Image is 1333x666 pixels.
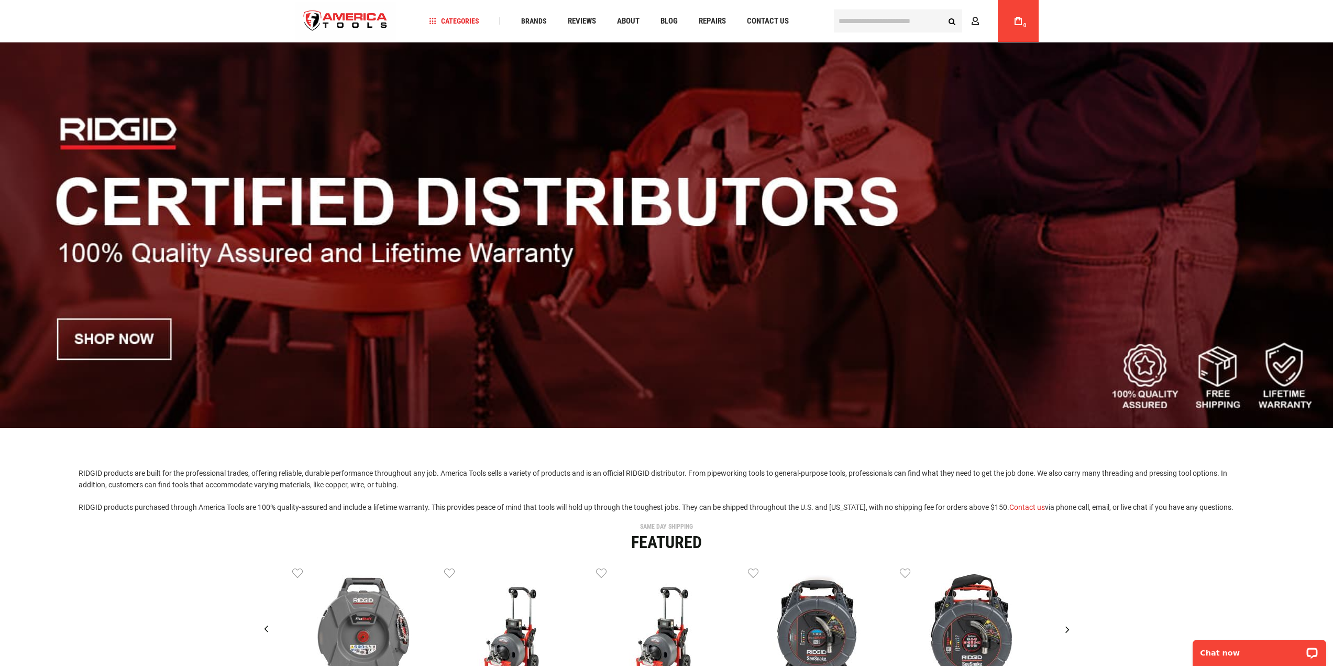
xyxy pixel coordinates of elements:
div: Next slide [1054,616,1081,642]
span: Brands [521,17,547,25]
iframe: LiveChat chat widget [1186,633,1333,666]
img: America Tools [295,2,396,41]
span: Categories [429,17,479,25]
a: Blog [656,14,682,28]
span: 0 [1023,23,1027,28]
span: About [617,17,640,25]
span: Repairs [699,17,726,25]
a: Categories [424,14,484,28]
p: RIDGID products purchased through America Tools are 100% quality-assured and include a lifetime w... [79,501,1254,513]
a: Contact Us [742,14,794,28]
div: SAME DAY SHIPPING [292,523,1041,530]
span: Reviews [568,17,596,25]
a: Repairs [694,14,731,28]
a: Reviews [563,14,601,28]
a: store logo [295,2,396,41]
div: Featured [292,534,1041,551]
span: Blog [660,17,678,25]
div: Previous slide [253,616,279,642]
a: Contact us [1009,503,1045,511]
p: RIDGID products are built for the professional trades, offering reliable, durable performance thr... [79,467,1254,491]
button: Search [942,11,962,31]
span: Contact Us [747,17,789,25]
a: Brands [516,14,552,28]
a: About [612,14,644,28]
